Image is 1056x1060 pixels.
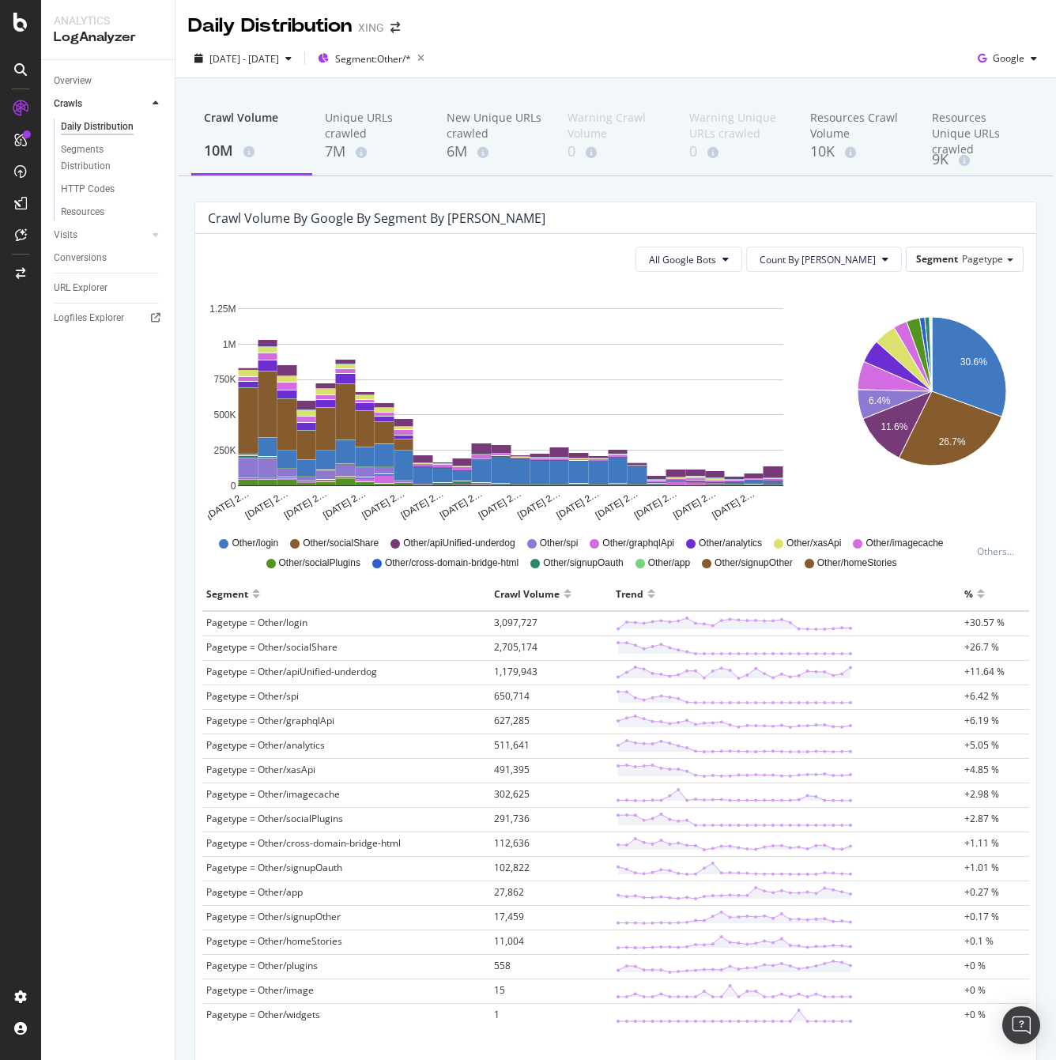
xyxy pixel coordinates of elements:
svg: A chart. [838,285,1024,522]
span: +11.64 % [964,665,1005,678]
button: [DATE] - [DATE] [188,46,298,71]
div: Daily Distribution [61,119,134,135]
span: 291,736 [494,812,530,825]
span: Segment [916,252,958,266]
a: Crawls [54,96,148,112]
div: 0 [568,141,663,162]
span: Pagetype = Other/apiUnified-underdog [206,665,377,678]
div: Others... [977,545,1021,558]
text: 250K [213,445,236,456]
button: All Google Bots [635,247,742,272]
span: Pagetype = Other/homeStories [206,934,342,948]
span: +5.05 % [964,738,999,752]
button: Segment:Other/* [311,46,431,71]
span: +30.57 % [964,616,1005,629]
span: +6.19 % [964,714,999,727]
span: Pagetype = Other/analytics [206,738,325,752]
span: Pagetype = Other/graphqlApi [206,714,334,727]
span: Pagetype = Other/spi [206,689,299,703]
div: LogAnalyzer [54,28,162,47]
div: % [964,581,973,606]
span: Other/spi [540,537,579,550]
span: Pagetype = Other/imagecache [206,787,340,801]
div: Crawl Volume [494,581,560,606]
text: 26.7% [938,437,965,448]
span: Other/app [648,556,690,570]
span: Segment: Other/* [335,52,411,66]
div: Resources Crawl Volume [810,110,906,141]
span: +1.11 % [964,836,999,850]
div: Analytics [54,13,162,28]
span: 27,862 [494,885,524,899]
span: Pagetype = Other/login [206,616,307,629]
span: Count By Day [760,253,876,266]
div: Resources [61,204,104,221]
div: Conversions [54,250,107,266]
a: Conversions [54,250,164,266]
span: 627,285 [494,714,530,727]
div: 0 [689,141,785,162]
span: Other/analytics [699,537,762,550]
span: 102,822 [494,861,530,874]
span: 511,641 [494,738,530,752]
span: +0.27 % [964,885,999,899]
text: 6.4% [869,396,891,407]
span: Pagetype = Other/plugins [206,959,318,972]
span: 558 [494,959,511,972]
span: 11,004 [494,934,524,948]
span: +0.17 % [964,910,999,923]
div: 9K [932,149,1028,170]
a: Segments Distribution [61,141,164,175]
span: 302,625 [494,787,530,801]
span: 1,179,943 [494,665,537,678]
span: All Google Bots [649,253,716,266]
span: +6.42 % [964,689,999,703]
text: 750K [213,375,236,386]
svg: A chart. [208,285,814,522]
span: Pagetype = Other/image [206,983,314,997]
div: 10K [810,141,906,162]
a: Logfiles Explorer [54,310,164,326]
span: Other/signupOther [715,556,793,570]
a: Resources [61,204,164,221]
div: 10M [204,141,300,161]
a: HTTP Codes [61,181,164,198]
span: 15 [494,983,505,997]
div: Visits [54,227,77,243]
text: 1M [223,339,236,350]
span: Other/signupOauth [543,556,623,570]
div: Unique URLs crawled [325,110,421,141]
span: Pagetype = Other/app [206,885,303,899]
span: 650,714 [494,689,530,703]
span: Other/imagecache [866,537,943,550]
div: Crawls [54,96,82,112]
div: Trend [616,581,643,606]
button: Count By [PERSON_NAME] [746,247,902,272]
span: +0.1 % [964,934,994,948]
div: HTTP Codes [61,181,115,198]
text: 500K [213,409,236,421]
span: 491,395 [494,763,530,776]
a: Overview [54,73,164,89]
span: +26.7 % [964,640,999,654]
div: 6M [447,141,542,162]
span: +0 % [964,983,986,997]
div: 7M [325,141,421,162]
span: Other/socialShare [303,537,379,550]
text: 0 [231,481,236,492]
button: Google [971,46,1043,71]
span: Pagetype = Other/socialPlugins [206,812,343,825]
div: XING [358,20,384,36]
span: +1.01 % [964,861,999,874]
span: +2.87 % [964,812,999,825]
div: Logfiles Explorer [54,310,124,326]
span: Other/homeStories [817,556,897,570]
span: Other/cross-domain-bridge-html [385,556,519,570]
text: 1.25M [209,304,236,315]
span: 2,705,174 [494,640,537,654]
div: Segments Distribution [61,141,149,175]
span: Pagetype = Other/socialShare [206,640,338,654]
div: Warning Crawl Volume [568,110,663,141]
